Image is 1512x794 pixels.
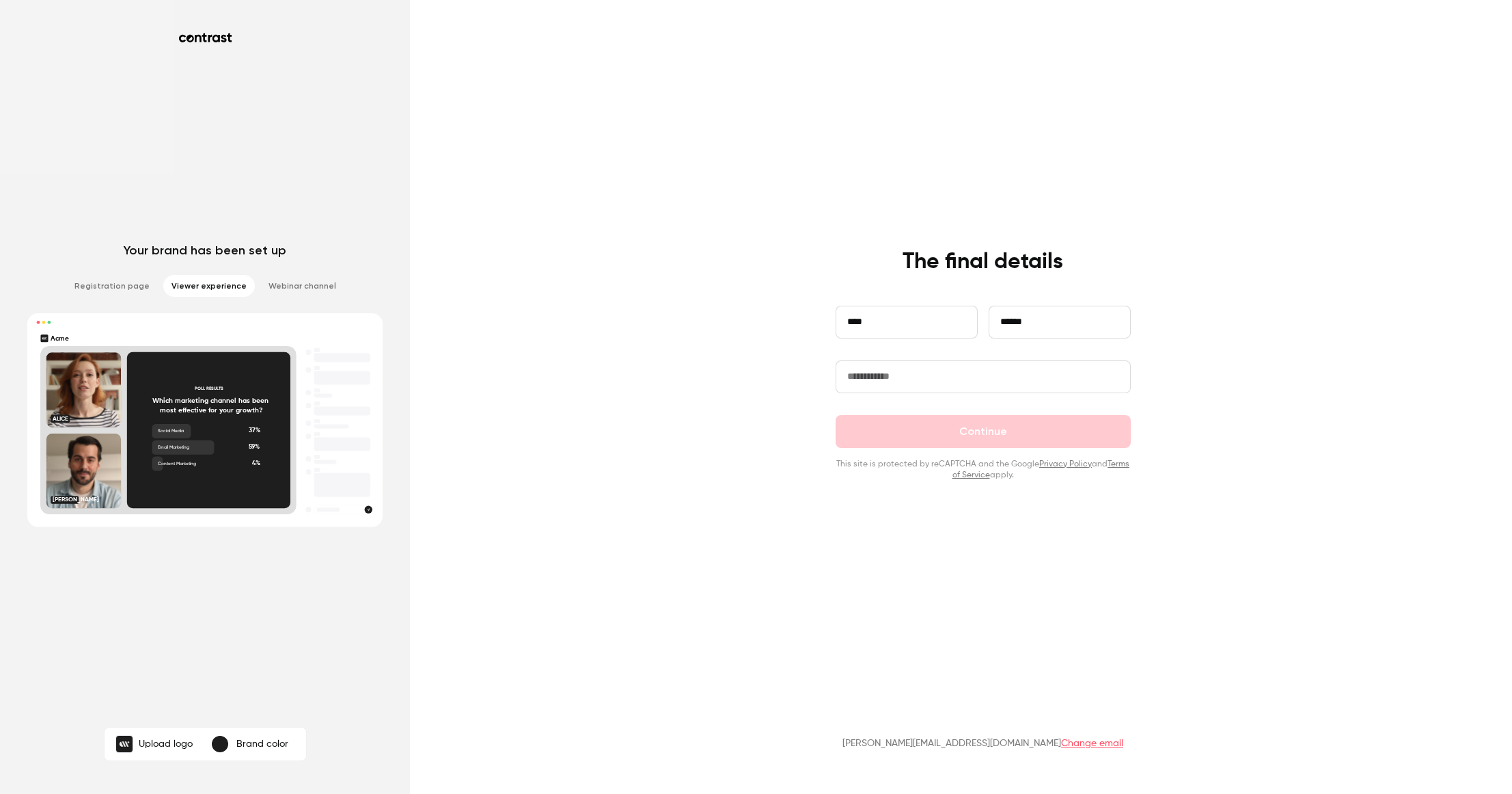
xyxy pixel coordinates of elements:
[260,275,344,297] li: Webinar channel
[903,248,1063,276] h4: The final details
[163,275,255,297] li: Viewer experience
[116,736,133,752] img: Acme
[952,460,1130,479] a: Terms of Service
[124,242,286,259] p: Your brand has been set up
[842,737,1123,750] p: [PERSON_NAME][EMAIL_ADDRESS][DOMAIN_NAME]
[836,459,1131,481] p: This site is protected by reCAPTCHA and the Google and apply.
[1061,739,1123,748] a: Change email
[66,275,158,297] li: Registration page
[201,730,303,758] button: Brand color
[107,730,201,758] label: AcmeUpload logo
[1039,460,1092,468] a: Privacy Policy
[236,737,288,751] p: Brand color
